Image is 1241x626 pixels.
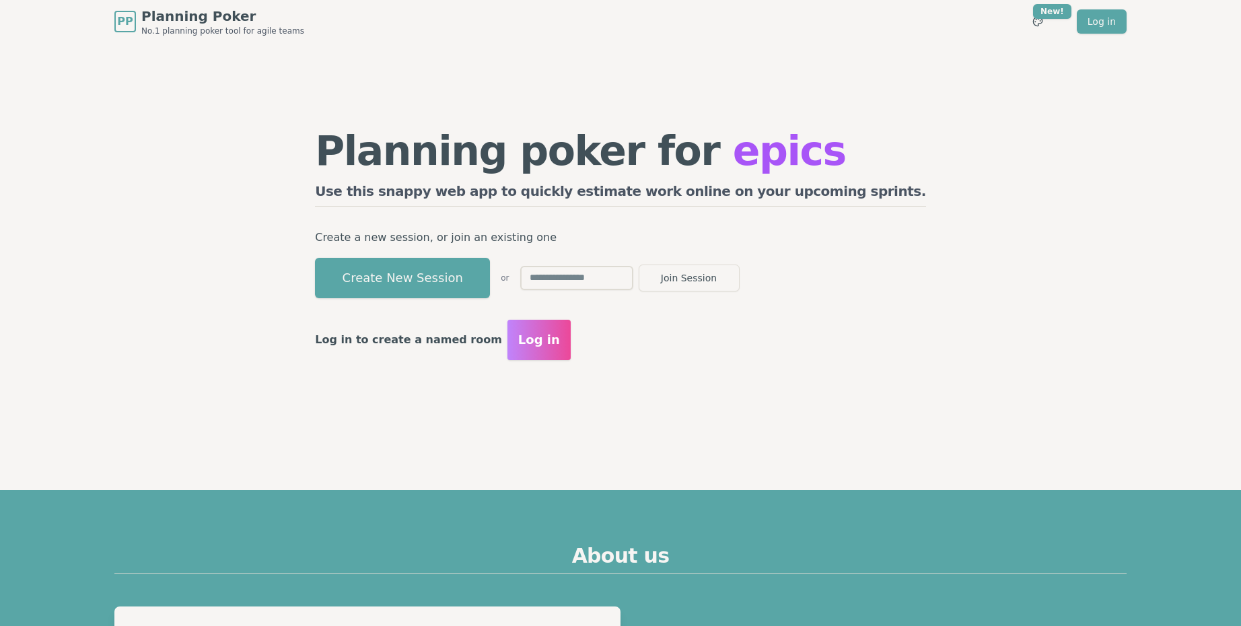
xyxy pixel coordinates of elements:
[141,7,304,26] span: Planning Poker
[114,544,1127,574] h2: About us
[733,127,846,174] span: epics
[1033,4,1071,19] div: New!
[1026,9,1050,34] button: New!
[117,13,133,30] span: PP
[114,7,304,36] a: PPPlanning PokerNo.1 planning poker tool for agile teams
[315,258,490,298] button: Create New Session
[1077,9,1127,34] a: Log in
[315,331,502,349] p: Log in to create a named room
[507,320,571,360] button: Log in
[518,331,560,349] span: Log in
[639,265,740,291] button: Join Session
[501,273,509,283] span: or
[315,228,926,247] p: Create a new session, or join an existing one
[141,26,304,36] span: No.1 planning poker tool for agile teams
[315,131,926,171] h1: Planning poker for
[315,182,926,207] h2: Use this snappy web app to quickly estimate work online on your upcoming sprints.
